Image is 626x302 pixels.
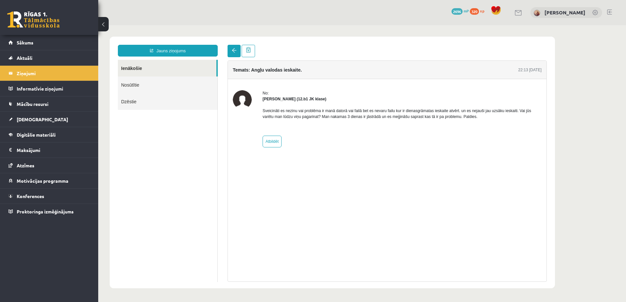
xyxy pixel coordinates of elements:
a: Motivācijas programma [9,173,90,188]
span: 2696 [451,8,463,15]
a: [PERSON_NAME] [544,9,585,16]
a: Proktoringa izmēģinājums [9,204,90,219]
img: Krists Kristians Haļins [135,65,154,84]
legend: Informatīvie ziņojumi [17,81,90,96]
a: Ziņojumi [9,66,90,81]
a: Aktuāli [9,50,90,65]
span: Atzīmes [17,162,34,168]
h4: Temats: Angļu valodas ieskaite. [135,42,204,47]
span: 320 [470,8,479,15]
strong: [PERSON_NAME] (12.b1 JK klase) [164,72,228,76]
span: Aktuāli [17,55,32,61]
span: Proktoringa izmēģinājums [17,209,74,214]
a: Dzēstie [20,68,119,85]
a: 2696 mP [451,8,469,13]
span: Motivācijas programma [17,178,68,184]
p: Sveicināti es nezinu vai problēma ir manā datorā vai failā bet es nevaru failu kur ir dienasgrāma... [164,83,443,94]
a: Atbildēt [164,110,183,122]
a: Informatīvie ziņojumi [9,81,90,96]
a: Atzīmes [9,158,90,173]
a: [DEMOGRAPHIC_DATA] [9,112,90,127]
a: 320 xp [470,8,488,13]
span: Mācību resursi [17,101,48,107]
legend: Maksājumi [17,143,90,158]
a: Konferences [9,189,90,204]
a: Ienākošie [20,35,118,51]
span: Sākums [17,40,33,45]
a: Jauns ziņojums [20,20,120,31]
a: Digitālie materiāli [9,127,90,142]
a: Mācību resursi [9,96,90,111]
a: Sākums [9,35,90,50]
span: Konferences [17,193,44,199]
div: No: [164,65,443,71]
span: Digitālie materiāli [17,132,56,138]
legend: Ziņojumi [17,66,90,81]
a: Rīgas 1. Tālmācības vidusskola [7,11,60,28]
span: [DEMOGRAPHIC_DATA] [17,116,68,122]
div: 22:13 [DATE] [420,42,443,48]
img: Evija Grasberga [534,10,540,16]
span: xp [480,8,484,13]
a: Maksājumi [9,143,90,158]
span: mP [464,8,469,13]
a: Nosūtītie [20,51,119,68]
